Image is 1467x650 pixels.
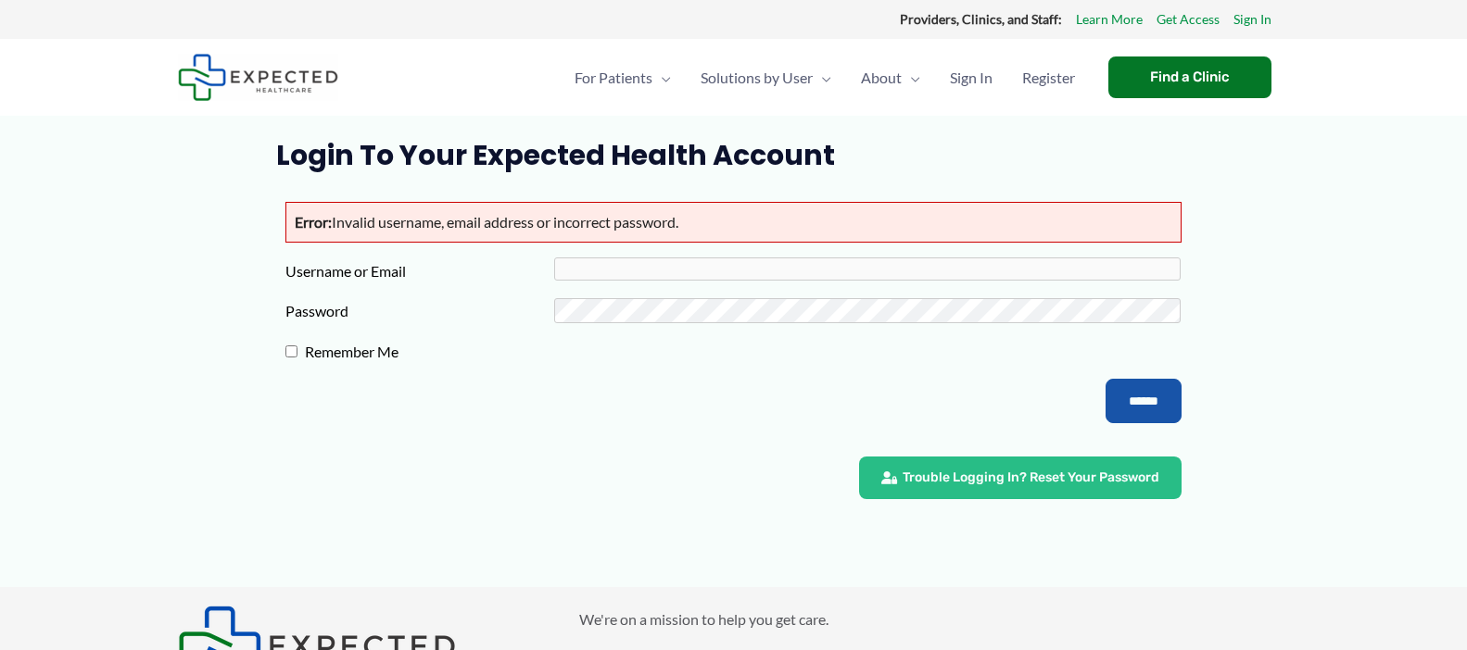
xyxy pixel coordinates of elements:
span: Menu Toggle [902,45,920,110]
h1: Login to Your Expected Health Account [276,139,1191,172]
span: Register [1022,45,1075,110]
span: Sign In [950,45,993,110]
a: AboutMenu Toggle [846,45,935,110]
label: Remember Me [297,338,566,366]
a: Find a Clinic [1108,56,1271,98]
span: Menu Toggle [813,45,831,110]
strong: Error: [295,213,332,231]
a: Register [1007,45,1090,110]
a: Sign In [1233,7,1271,31]
img: Expected Healthcare Logo - side, dark font, small [178,54,338,101]
strong: Providers, Clinics, and Staff: [900,11,1062,27]
span: Trouble Logging In? Reset Your Password [903,471,1159,484]
label: Username or Email [285,257,554,285]
a: Solutions by UserMenu Toggle [686,45,846,110]
a: Get Access [1157,7,1220,31]
a: For PatientsMenu Toggle [560,45,686,110]
nav: Primary Site Navigation [560,45,1090,110]
label: Password [285,297,554,325]
a: Learn More [1076,7,1143,31]
p: Invalid username, email address or incorrect password. [285,202,1182,243]
span: Solutions by User [701,45,813,110]
span: About [861,45,902,110]
a: Trouble Logging In? Reset Your Password [859,456,1182,499]
span: For Patients [575,45,652,110]
p: We're on a mission to help you get care. [579,606,1290,633]
span: Menu Toggle [652,45,671,110]
a: Sign In [935,45,1007,110]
